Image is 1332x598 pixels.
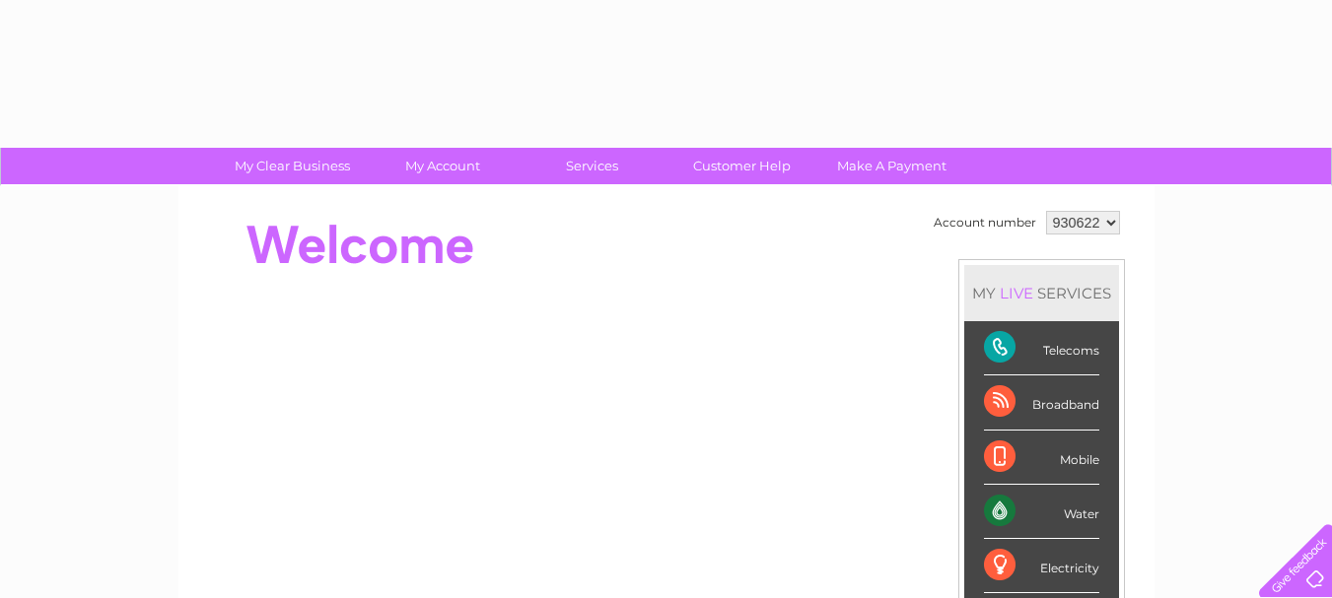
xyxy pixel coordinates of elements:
a: Make A Payment [810,148,973,184]
a: Customer Help [661,148,823,184]
a: My Account [361,148,524,184]
div: Broadband [984,375,1099,430]
div: Water [984,485,1099,539]
div: Telecoms [984,321,1099,375]
div: MY SERVICES [964,265,1119,321]
div: LIVE [996,284,1037,302]
div: Mobile [984,431,1099,485]
a: Services [511,148,673,184]
div: Electricity [984,539,1099,593]
a: My Clear Business [211,148,374,184]
td: Account number [929,206,1041,239]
